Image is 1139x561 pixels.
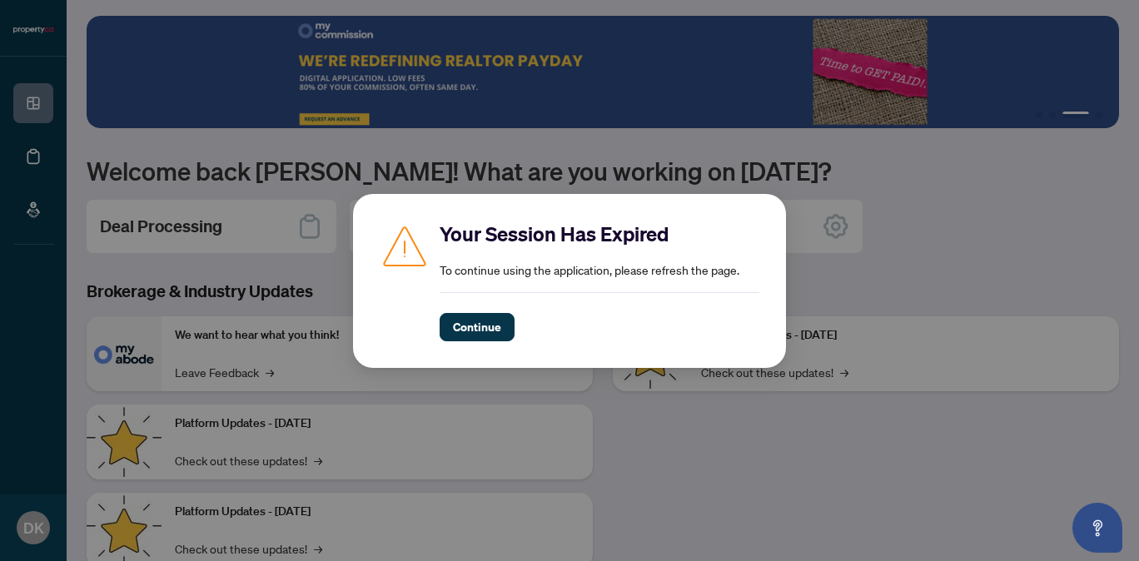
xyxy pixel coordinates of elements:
[440,221,759,247] h2: Your Session Has Expired
[440,221,759,341] div: To continue using the application, please refresh the page.
[453,314,501,340] span: Continue
[380,221,430,271] img: Caution icon
[1072,503,1122,553] button: Open asap
[440,313,515,341] button: Continue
